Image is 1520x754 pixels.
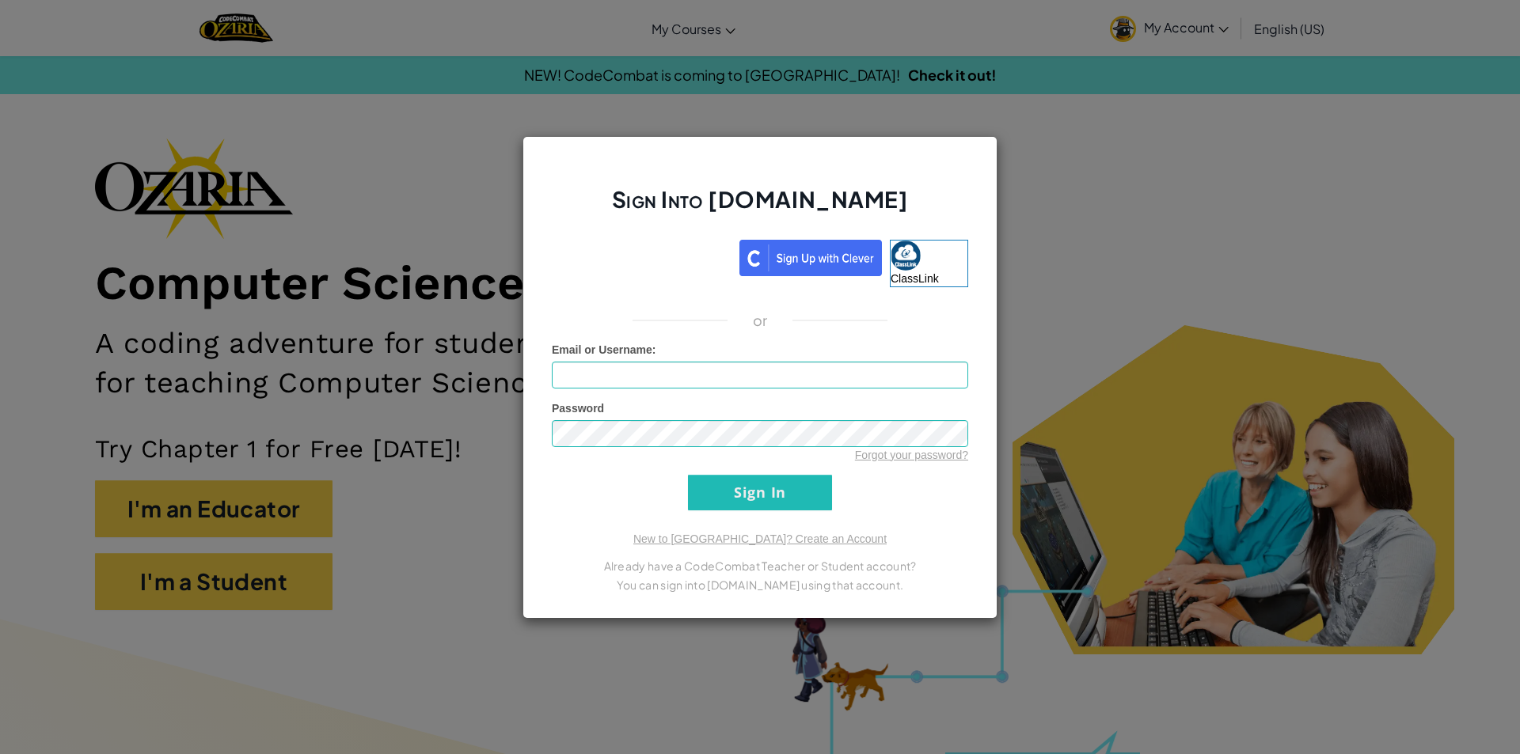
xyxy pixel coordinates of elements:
p: Already have a CodeCombat Teacher or Student account? [552,556,968,575]
span: Email or Username [552,343,652,356]
input: Sign In [688,475,832,510]
span: ClassLink [891,272,939,285]
a: New to [GEOGRAPHIC_DATA]? Create an Account [633,532,887,545]
p: or [753,311,768,330]
img: clever_sso_button@2x.png [739,240,882,276]
h2: Sign Into [DOMAIN_NAME] [552,184,968,230]
img: classlink-logo-small.png [891,241,921,271]
p: You can sign into [DOMAIN_NAME] using that account. [552,575,968,594]
iframe: Sign in with Google Button [544,238,739,273]
a: Forgot your password? [855,449,968,461]
span: Password [552,402,604,415]
label: : [552,342,656,358]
